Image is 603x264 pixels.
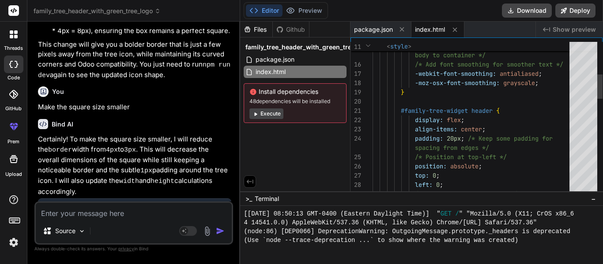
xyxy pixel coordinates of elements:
span: / [455,209,459,218]
div: 27 [350,171,361,180]
span: antialiased [500,70,539,78]
code: 4px [106,146,118,154]
label: prem [8,138,19,145]
span: display: [415,116,443,124]
label: GitHub [5,105,22,112]
span: index.html [255,67,286,77]
span: ; [479,162,482,170]
code: height [151,178,174,185]
div: 20 [350,97,361,106]
span: index.html [415,25,445,34]
span: ; [482,125,486,133]
span: center [461,125,482,133]
span: 0 [433,171,436,179]
span: < [387,42,390,50]
span: ; [535,79,539,87]
label: code [8,74,20,82]
p: Always double-check its answers. Your in Bind [34,245,233,253]
span: position: [415,162,447,170]
span: package.json [354,25,393,34]
div: 22 [350,115,361,125]
code: 3px [124,146,136,154]
button: Family Tree Header with Green Tree Logo - Smaller Square SizeClick to open Workbench [38,199,217,237]
span: ; [436,171,440,179]
img: Pick Models [78,227,86,235]
div: 26 [350,162,361,171]
span: " "Mozilla/5.0 (X11; CrOS x86_6 [459,209,574,218]
span: header [471,107,493,115]
span: align-items: [415,125,457,133]
span: /* Position at top-left */ [415,153,507,161]
div: 29 [350,190,361,199]
img: icon [216,227,225,235]
span: Show preview [553,25,596,34]
h6: Bind AI [52,120,73,129]
span: ; [440,181,443,189]
span: > [408,42,411,50]
span: family_tree_header_with_green_tree_logo [34,7,161,15]
span: Install dependencies [249,87,341,96]
label: Upload [5,171,22,178]
p: Source [55,227,75,235]
span: ; [539,70,542,78]
p: Make the square size smaller [38,102,231,112]
div: 25 [350,152,361,162]
code: border [48,146,72,154]
span: privacy [118,246,134,251]
span: #family-tree-widget [401,107,468,115]
span: } [401,88,404,96]
span: ; [461,116,464,124]
span: body to container */ [415,51,486,59]
img: attachment [202,226,212,236]
div: 16 [350,60,361,69]
span: style [390,42,408,50]
code: width [119,178,139,185]
button: Preview [283,4,326,17]
div: 21 [350,106,361,115]
button: Download [502,4,552,18]
span: 11 [350,42,361,52]
span: /* Remove container styles */ [415,190,517,198]
div: 24 [350,134,361,143]
span: flex [447,116,461,124]
div: 23 [350,125,361,134]
span: ; [461,134,464,142]
p: Certainly! To make the square size smaller, I will reduce the width from to . This will decrease ... [38,134,231,197]
button: Editor [246,4,283,17]
span: grayscale [503,79,535,87]
span: Terminal [255,194,279,203]
div: 28 [350,180,361,190]
button: Deploy [555,4,595,18]
span: [[DATE] 08:50:13 GMT-0400 (Eastern Daylight Time)] " [244,209,440,218]
p: This change will give you a bolder border that is just a few pixels away from the tree icon, whil... [38,40,231,81]
span: − [591,194,596,203]
span: family_tree_header_with_green_tree_logo [245,43,372,52]
span: absolute [450,162,479,170]
div: 17 [350,69,361,78]
span: 48 dependencies will be installed [249,98,341,105]
h6: You [52,87,64,96]
span: -moz-osx-font-smoothing: [415,79,500,87]
span: GET [441,209,452,218]
span: top: [415,171,429,179]
span: padding: [415,134,443,142]
span: (node:86) [DEP0066] DeprecationWarning: OutgoingMessage.prototype._headers is deprecated [244,227,570,236]
span: (Use `node --trace-deprecation ...` to show where the warning was created) [244,236,518,245]
span: /* Keep some padding for [468,134,553,142]
span: 0 [436,181,440,189]
span: package.json [255,54,295,65]
span: { [496,107,500,115]
span: -webkit-font-smoothing: [415,70,496,78]
span: /* Add font smoothing for smoother text */ [415,60,563,68]
button: Execute [249,108,283,119]
div: 18 [350,78,361,88]
span: 20px [447,134,461,142]
span: left: [415,181,433,189]
span: >_ [245,194,252,203]
span: spacing from edges */ [415,144,489,152]
label: threads [4,45,23,52]
img: settings [6,235,21,250]
div: 19 [350,88,361,97]
div: Files [240,25,272,34]
span: 4 14541.0.0) AppleWebKit/537.36 (KHTML, like Gecko) Chrome/[URL] Safari/537.36" [244,218,537,227]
